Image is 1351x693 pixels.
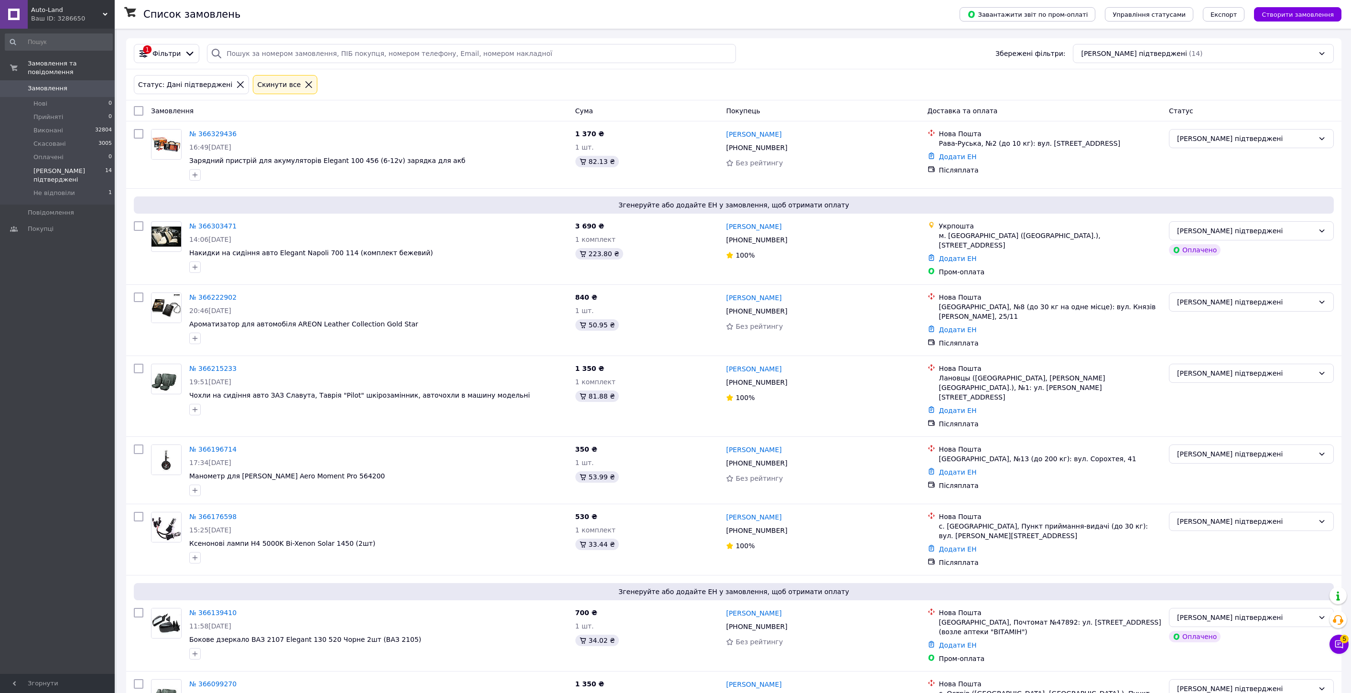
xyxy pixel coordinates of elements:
div: Рава-Руська, №2 (до 10 кг): вул. [STREET_ADDRESS] [939,139,1161,148]
span: Доставка та оплата [928,107,998,115]
span: Оплачені [33,153,64,162]
span: 1 [108,189,112,197]
div: Післяплата [939,338,1161,348]
span: Без рейтингу [735,638,783,646]
span: [PERSON_NAME] підтверджені [1081,49,1187,58]
div: Ваш ID: 3286650 [31,14,115,23]
div: 81.88 ₴ [575,390,619,402]
span: 100% [735,542,755,550]
span: Завантажити звіт по пром-оплаті [967,10,1088,19]
a: [PERSON_NAME] [726,680,781,689]
div: 223.80 ₴ [575,248,623,260]
span: [PHONE_NUMBER] [726,379,787,386]
a: Зарядний пристрій для акумуляторів Elegant 100 456 (6-12v) зарядка для акб [189,157,465,164]
a: Накидки на сидіння авто Elegant Napoli 700 114 (комплект бежевий) [189,249,433,257]
span: 840 ₴ [575,293,597,301]
span: [PHONE_NUMBER] [726,623,787,630]
a: Додати ЕН [939,468,977,476]
div: 50.95 ₴ [575,319,619,331]
span: Не відповіли [33,189,75,197]
span: 32804 [95,126,112,135]
span: 14:06[DATE] [189,236,231,243]
a: Ароматизатор для автомобіля AREON Leather Collection Gold Star [189,320,418,328]
div: Пром-оплата [939,654,1161,663]
a: Створити замовлення [1244,10,1341,18]
span: Без рейтингу [735,323,783,330]
a: Додати ЕН [939,255,977,262]
a: [PERSON_NAME] [726,222,781,231]
a: Додати ЕН [939,326,977,334]
span: Ксенонові лампи H4 5000K Bi-Xenon Solar 1450 (2шт) [189,540,375,547]
span: Auto-Land [31,6,103,14]
span: 15:25[DATE] [189,526,231,534]
a: № 366222902 [189,293,237,301]
a: Додати ЕН [939,545,977,553]
span: 3005 [98,140,112,148]
span: Чохли на сидіння авто ЗАЗ Славута, Таврія "Pilot" шкірозамінник, авточохли в машину модельні [189,391,530,399]
input: Пошук за номером замовлення, ПІБ покупця, номером телефону, Email, номером накладної [207,44,736,63]
span: Статус [1169,107,1193,115]
a: Бокове дзеркало ВАЗ 2107 Elegant 130 520 Чорне 2шт (ВАЗ 2105) [189,636,422,643]
img: Фото товару [151,227,181,247]
div: Післяплата [939,481,1161,490]
img: Фото товару [151,608,181,638]
div: Нова Пошта [939,292,1161,302]
span: 1 шт. [575,622,594,630]
div: Статус: Дані підтверджені [136,79,234,90]
div: Оплачено [1169,631,1221,642]
span: 20:46[DATE] [189,307,231,314]
img: Фото товару [151,366,181,392]
a: Фото товару [151,221,182,252]
a: Манометр для [PERSON_NAME] Aero Moment Pro 564200 [189,472,385,480]
span: 16:49[DATE] [189,143,231,151]
span: 100% [735,251,755,259]
div: Дані підтверджені [1177,226,1314,236]
div: 53.99 ₴ [575,471,619,483]
span: Замовлення та повідомлення [28,59,115,76]
div: Нова Пошта [939,364,1161,373]
span: Згенеруйте або додайте ЕН у замовлення, щоб отримати оплату [138,587,1330,596]
span: 1 шт. [575,143,594,151]
span: [PHONE_NUMBER] [726,236,787,244]
div: Cкинути все [255,79,303,90]
span: Скасовані [33,140,66,148]
span: Покупці [28,225,54,233]
span: 19:51[DATE] [189,378,231,386]
a: Фото товару [151,444,182,475]
button: Управління статусами [1105,7,1193,22]
span: Виконані [33,126,63,135]
span: 3 690 ₴ [575,222,605,230]
div: 34.02 ₴ [575,635,619,646]
a: № 366329436 [189,130,237,138]
span: 1 шт. [575,459,594,466]
a: № 366303471 [189,222,237,230]
span: 1 350 ₴ [575,680,605,688]
a: Додати ЕН [939,153,977,161]
a: № 366139410 [189,609,237,617]
button: Чат з покупцем5 [1329,635,1349,654]
span: [PHONE_NUMBER] [726,459,787,467]
span: 1 370 ₴ [575,130,605,138]
span: [PERSON_NAME] підтверджені [33,167,105,184]
a: № 366099270 [189,680,237,688]
span: 1 шт. [575,307,594,314]
div: Нова Пошта [939,679,1161,689]
button: Створити замовлення [1254,7,1341,22]
div: м. [GEOGRAPHIC_DATA] ([GEOGRAPHIC_DATA].), [STREET_ADDRESS] [939,231,1161,250]
span: 0 [108,153,112,162]
div: Нова Пошта [939,512,1161,521]
span: 100% [735,394,755,401]
a: [PERSON_NAME] [726,293,781,303]
span: 5 [1340,635,1349,643]
div: Дані підтверджені [1177,297,1314,307]
div: Дані підтверджені [1177,612,1314,623]
div: Дані підтверджені [1177,368,1314,379]
button: Експорт [1203,7,1245,22]
a: Фото товару [151,292,182,323]
span: 530 ₴ [575,513,597,520]
span: Збережені фільтри: [995,49,1065,58]
a: Фото товару [151,364,182,394]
